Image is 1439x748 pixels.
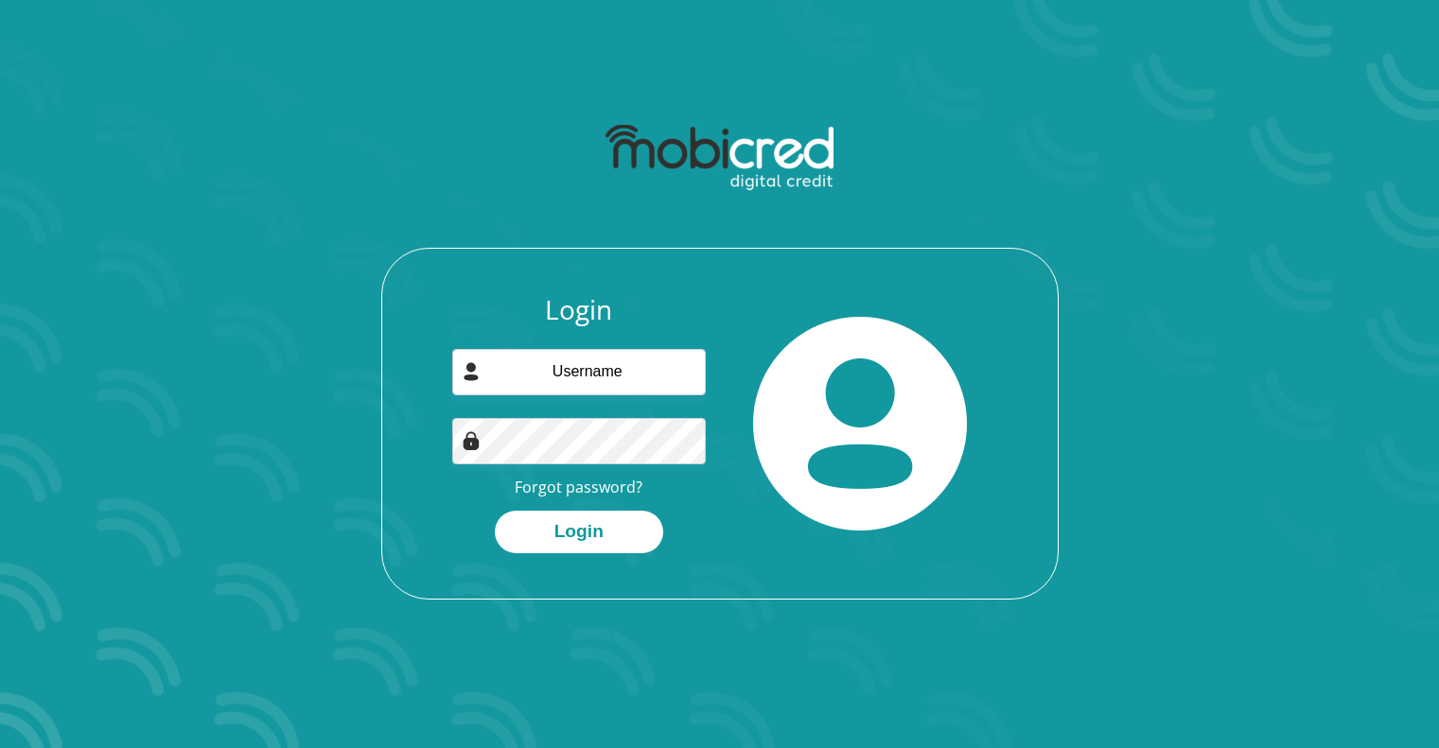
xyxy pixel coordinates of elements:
[605,125,834,191] img: mobicred logo
[462,362,481,381] img: user-icon image
[515,477,642,497] a: Forgot password?
[462,431,481,450] img: Image
[452,294,706,326] h3: Login
[495,511,663,553] button: Login
[452,349,706,395] input: Username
